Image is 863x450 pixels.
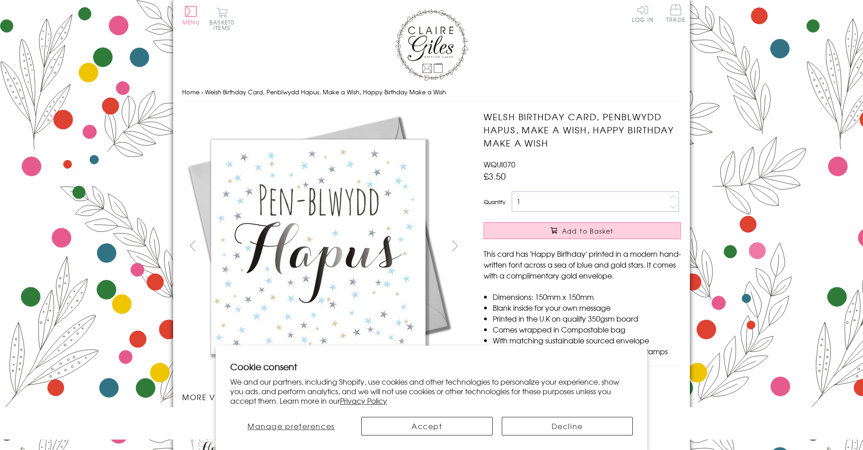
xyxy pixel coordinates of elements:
label: Quantity [484,198,505,206]
li: Printed in the U.K on quality 350gsm board [493,313,681,324]
li: Comes wrapped in Compostable bag [493,324,681,335]
button: next [445,235,465,256]
button: Manage preferences [230,417,352,435]
span: Welsh Birthday Card, Penblwydd Hapus, Make a Wish, Happy Birthday Make a Wish [205,88,446,96]
li: Dimensions: 150mm x 150mm [493,291,681,302]
button: prev [182,235,203,256]
li: With matching sustainable sourced envelope [493,335,681,346]
h3: More views [182,391,465,402]
span: £3.50 [484,170,506,182]
p: We and our partners, including Shopify, use cookies and other technologies to personalize your ex... [230,377,633,405]
button: Basket0 items [209,7,234,30]
button: Decline [502,417,633,435]
span: WQUI070 [484,159,515,170]
span: Menu [182,18,200,26]
span: Manage preferences [247,421,335,431]
a: Log In [632,5,654,22]
p: This card has 'Happy Birthday' printed in a modern hand-written font across a sea of blue and gol... [484,248,681,281]
span: 0 items [213,18,234,32]
img: Claire Giles Greetings Cards [395,9,468,81]
h2: Cookie consent [230,360,633,373]
span: Trade [666,5,685,22]
a: Home [182,88,199,96]
li: Blank inside for your own message [493,302,681,313]
button: Add to Basket [484,222,681,239]
span: Add to Basket [562,226,614,235]
a: Privacy Policy [340,395,387,406]
nav: breadcrumbs [182,83,681,102]
h1: Welsh Birthday Card, Penblwydd Hapus, Make a Wish, Happy Birthday Make a Wish [484,110,681,149]
button: Menu [182,6,200,25]
button: Accept [361,417,493,435]
a: Trade [666,5,685,24]
img: Welsh Birthday Card, Penblwydd Hapus, Make a Wish, Happy Birthday Make a Wish [182,110,454,382]
span: › [201,88,203,96]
